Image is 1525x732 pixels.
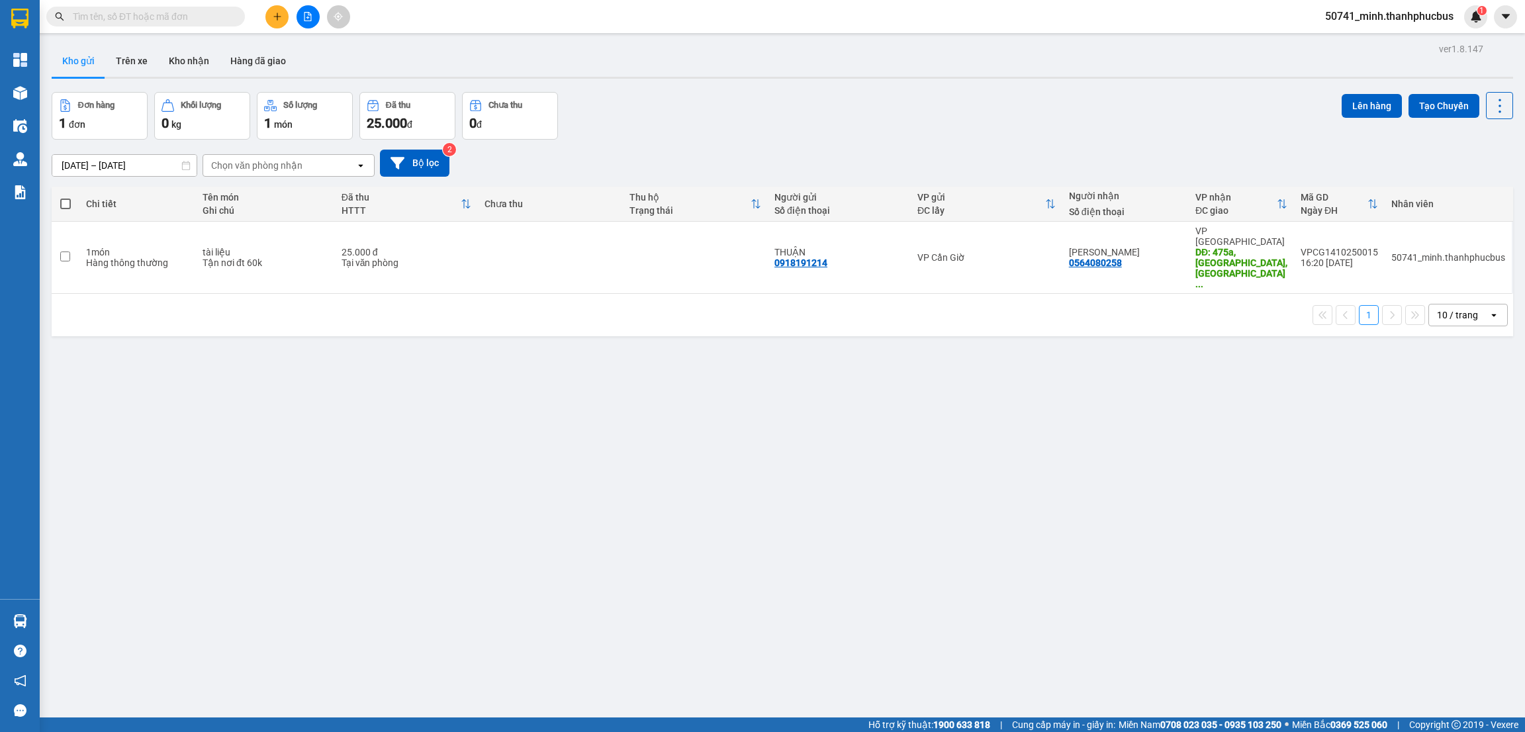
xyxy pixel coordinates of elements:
[1301,247,1378,257] div: VPCG1410250015
[774,205,904,216] div: Số điện thoại
[443,143,456,156] sup: 2
[477,119,482,130] span: đ
[73,9,229,24] input: Tìm tên, số ĐT hoặc mã đơn
[14,645,26,657] span: question-circle
[334,12,343,21] span: aim
[407,119,412,130] span: đ
[1437,308,1478,322] div: 10 / trang
[283,101,317,110] div: Số lượng
[86,257,189,268] div: Hàng thông thường
[13,152,27,166] img: warehouse-icon
[380,150,449,177] button: Bộ lọc
[488,101,522,110] div: Chưa thu
[911,187,1062,222] th: Toggle SortBy
[13,53,27,67] img: dashboard-icon
[1000,717,1002,732] span: |
[774,247,904,257] div: THUẬN
[1301,192,1367,203] div: Mã GD
[623,187,768,222] th: Toggle SortBy
[917,205,1045,216] div: ĐC lấy
[211,159,302,172] div: Chọn văn phòng nhận
[1301,205,1367,216] div: Ngày ĐH
[327,5,350,28] button: aim
[274,119,293,130] span: món
[1195,247,1287,289] div: DĐ: 475a, Điện Biên Phủ, Thạnh Mỹ Tây, tphcm
[485,199,616,209] div: Chưa thu
[1439,42,1483,56] div: ver 1.8.147
[257,92,353,140] button: Số lượng1món
[1409,94,1479,118] button: Tạo Chuyến
[629,205,751,216] div: Trạng thái
[1397,717,1399,732] span: |
[629,192,751,203] div: Thu hộ
[469,115,477,131] span: 0
[52,45,105,77] button: Kho gửi
[220,45,297,77] button: Hàng đã giao
[1195,226,1287,247] div: VP [GEOGRAPHIC_DATA]
[162,115,169,131] span: 0
[1160,719,1281,730] strong: 0708 023 035 - 0935 103 250
[1391,199,1505,209] div: Nhân viên
[1069,257,1122,268] div: 0564080258
[1452,720,1461,729] span: copyright
[1359,305,1379,325] button: 1
[1301,257,1378,268] div: 16:20 [DATE]
[1494,5,1517,28] button: caret-down
[86,199,189,209] div: Chi tiết
[55,12,64,21] span: search
[386,101,410,110] div: Đã thu
[1470,11,1482,23] img: icon-new-feature
[11,9,28,28] img: logo-vxr
[917,192,1045,203] div: VP gửi
[1489,310,1499,320] svg: open
[1500,11,1512,23] span: caret-down
[78,101,115,110] div: Đơn hàng
[154,92,250,140] button: Khối lượng0kg
[171,119,181,130] span: kg
[1342,94,1402,118] button: Lên hàng
[1330,719,1387,730] strong: 0369 525 060
[355,160,366,171] svg: open
[342,247,471,257] div: 25.000 đ
[14,674,26,687] span: notification
[297,5,320,28] button: file-add
[342,257,471,268] div: Tại văn phòng
[52,92,148,140] button: Đơn hàng1đơn
[181,101,221,110] div: Khối lượng
[1294,187,1385,222] th: Toggle SortBy
[13,185,27,199] img: solution-icon
[1195,279,1203,289] span: ...
[367,115,407,131] span: 25.000
[868,717,990,732] span: Hỗ trợ kỹ thuật:
[59,115,66,131] span: 1
[359,92,455,140] button: Đã thu25.000đ
[1069,206,1182,217] div: Số điện thoại
[14,704,26,717] span: message
[203,247,328,257] div: tài liệu
[933,719,990,730] strong: 1900 633 818
[1195,192,1277,203] div: VP nhận
[52,155,197,176] input: Select a date range.
[1012,717,1115,732] span: Cung cấp máy in - giấy in:
[203,257,328,268] div: Tận nơi đt 60k
[1479,6,1484,15] span: 1
[105,45,158,77] button: Trên xe
[1195,205,1277,216] div: ĐC giao
[917,252,1056,263] div: VP Cần Giờ
[264,115,271,131] span: 1
[1069,247,1182,257] div: KHÁNH LY
[13,119,27,133] img: warehouse-icon
[342,192,461,203] div: Đã thu
[1315,8,1464,24] span: 50741_minh.thanhphucbus
[1292,717,1387,732] span: Miền Bắc
[1285,722,1289,727] span: ⚪️
[774,192,904,203] div: Người gửi
[158,45,220,77] button: Kho nhận
[774,257,827,268] div: 0918191214
[265,5,289,28] button: plus
[1069,191,1182,201] div: Người nhận
[335,187,478,222] th: Toggle SortBy
[86,247,189,257] div: 1 món
[273,12,282,21] span: plus
[462,92,558,140] button: Chưa thu0đ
